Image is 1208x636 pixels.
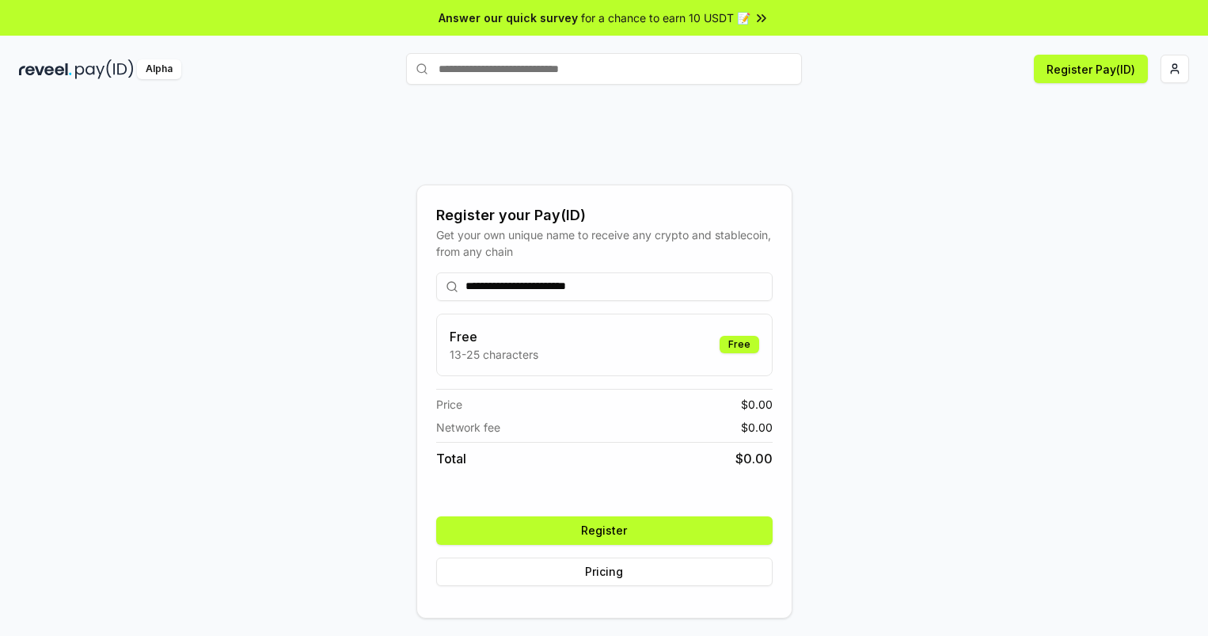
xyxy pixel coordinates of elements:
[436,396,462,413] span: Price
[436,419,500,436] span: Network fee
[450,346,538,363] p: 13-25 characters
[439,10,578,26] span: Answer our quick survey
[450,327,538,346] h3: Free
[720,336,759,353] div: Free
[436,204,773,227] div: Register your Pay(ID)
[75,59,134,79] img: pay_id
[1034,55,1148,83] button: Register Pay(ID)
[735,449,773,468] span: $ 0.00
[741,396,773,413] span: $ 0.00
[137,59,181,79] div: Alpha
[436,516,773,545] button: Register
[581,10,750,26] span: for a chance to earn 10 USDT 📝
[436,558,773,586] button: Pricing
[436,449,466,468] span: Total
[741,419,773,436] span: $ 0.00
[436,227,773,260] div: Get your own unique name to receive any crypto and stablecoin, from any chain
[19,59,72,79] img: reveel_dark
